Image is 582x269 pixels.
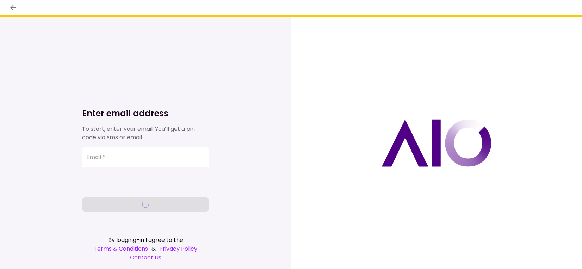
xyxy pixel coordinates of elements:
h1: Enter email address [82,108,209,119]
button: back [7,2,19,14]
div: By logging-in I agree to the [82,236,209,244]
a: Contact Us [82,253,209,262]
a: Terms & Conditions [94,244,148,253]
img: AIO logo [382,119,491,167]
div: To start, enter your email. You’ll get a pin code via sms or email [82,125,209,142]
a: Privacy Policy [159,244,197,253]
div: & [82,244,209,253]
